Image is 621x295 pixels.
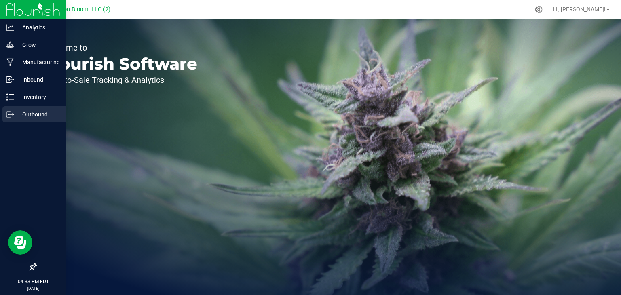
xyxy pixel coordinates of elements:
[6,23,14,32] inline-svg: Analytics
[6,93,14,101] inline-svg: Inventory
[8,230,32,255] iframe: Resource center
[14,75,63,84] p: Inbound
[44,56,197,72] p: Flourish Software
[14,110,63,119] p: Outbound
[4,278,63,285] p: 04:33 PM EDT
[553,6,606,13] span: Hi, [PERSON_NAME]!
[55,6,110,13] span: Akron Bloom, LLC (2)
[4,285,63,291] p: [DATE]
[6,58,14,66] inline-svg: Manufacturing
[44,76,197,84] p: Seed-to-Sale Tracking & Analytics
[534,6,544,13] div: Manage settings
[14,40,63,50] p: Grow
[14,23,63,32] p: Analytics
[6,110,14,118] inline-svg: Outbound
[14,92,63,102] p: Inventory
[6,76,14,84] inline-svg: Inbound
[14,57,63,67] p: Manufacturing
[44,44,197,52] p: Welcome to
[6,41,14,49] inline-svg: Grow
